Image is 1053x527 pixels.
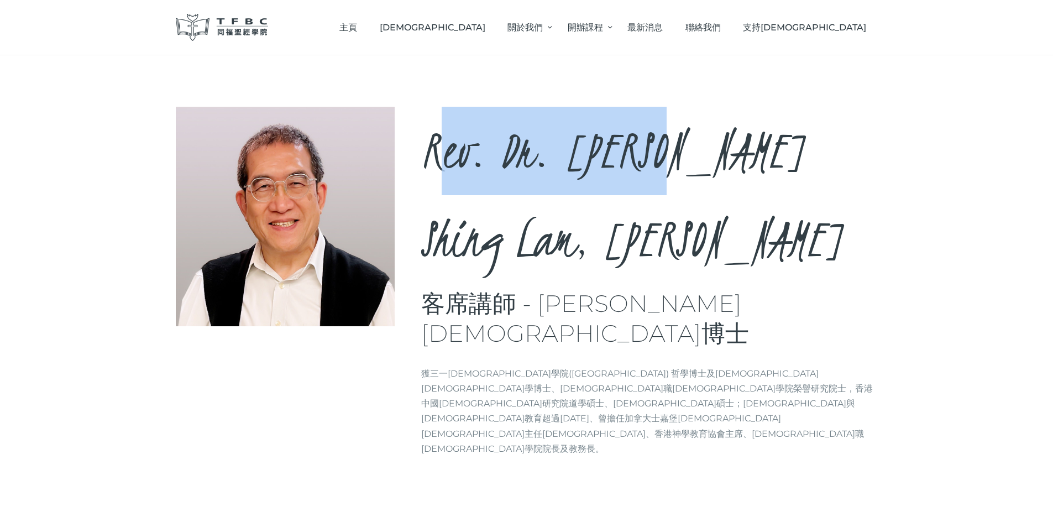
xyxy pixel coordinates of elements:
span: 主頁 [339,22,357,33]
span: 聯絡我們 [685,22,721,33]
span: 關於我們 [507,22,543,33]
span: 開辦課程 [568,22,603,33]
img: Rev. Dr. Li Shing Lam, Derek [176,107,395,326]
a: 主頁 [328,11,369,44]
a: 聯絡我們 [674,11,732,44]
a: 支持[DEMOGRAPHIC_DATA] [732,11,878,44]
a: 開辦課程 [556,11,616,44]
h3: 客席講師 - [PERSON_NAME][DEMOGRAPHIC_DATA]博士 [421,289,878,348]
p: 獲三一[DEMOGRAPHIC_DATA]學院([GEOGRAPHIC_DATA]) 哲學博士及[DEMOGRAPHIC_DATA][DEMOGRAPHIC_DATA]學博士、[DEMOGRAP... [421,366,878,456]
img: 同福聖經學院 TFBC [176,14,269,41]
h2: Rev. Dr. [PERSON_NAME] Shing Lam, [PERSON_NAME] [421,107,878,284]
a: [DEMOGRAPHIC_DATA] [368,11,496,44]
span: 支持[DEMOGRAPHIC_DATA] [743,22,866,33]
span: 最新消息 [627,22,663,33]
a: 關於我們 [496,11,556,44]
a: 最新消息 [616,11,674,44]
span: [DEMOGRAPHIC_DATA] [380,22,485,33]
